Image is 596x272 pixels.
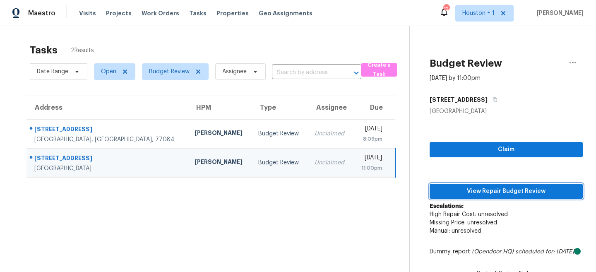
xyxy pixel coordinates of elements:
[37,67,68,76] span: Date Range
[28,9,55,17] span: Maestro
[430,212,508,217] span: High Repair Cost: unresolved
[252,96,308,119] th: Type
[188,96,252,119] th: HPM
[360,125,383,135] div: [DATE]
[34,135,181,144] div: [GEOGRAPHIC_DATA], [GEOGRAPHIC_DATA], 77084
[351,67,362,79] button: Open
[361,63,397,77] button: Create a Task
[360,135,383,143] div: 8:09pm
[430,228,481,234] span: Manual: unresolved
[353,96,396,119] th: Due
[443,5,449,13] div: 12
[430,203,464,209] b: Escalations:
[272,66,338,79] input: Search by address
[71,46,94,55] span: 2 Results
[360,154,382,164] div: [DATE]
[430,96,488,104] h5: [STREET_ADDRESS]
[360,164,382,172] div: 11:00pm
[436,144,576,155] span: Claim
[34,125,181,135] div: [STREET_ADDRESS]
[222,67,247,76] span: Assignee
[34,154,181,164] div: [STREET_ADDRESS]
[430,220,497,226] span: Missing Price: unresolved
[462,9,495,17] span: Houston + 1
[34,164,181,173] div: [GEOGRAPHIC_DATA]
[436,186,576,197] span: View Repair Budget Review
[430,142,583,157] button: Claim
[515,249,574,255] i: scheduled for: [DATE]
[30,46,58,54] h2: Tasks
[308,96,353,119] th: Assignee
[26,96,188,119] th: Address
[195,158,245,168] div: [PERSON_NAME]
[258,159,301,167] div: Budget Review
[488,92,499,107] button: Copy Address
[216,9,249,17] span: Properties
[195,129,245,139] div: [PERSON_NAME]
[534,9,584,17] span: [PERSON_NAME]
[149,67,190,76] span: Budget Review
[79,9,96,17] span: Visits
[365,60,393,79] span: Create a Task
[430,107,583,116] div: [GEOGRAPHIC_DATA]
[101,67,116,76] span: Open
[259,9,312,17] span: Geo Assignments
[142,9,179,17] span: Work Orders
[430,59,502,67] h2: Budget Review
[106,9,132,17] span: Projects
[189,10,207,16] span: Tasks
[315,159,346,167] div: Unclaimed
[430,74,481,82] div: [DATE] by 11:00pm
[258,130,301,138] div: Budget Review
[430,184,583,199] button: View Repair Budget Review
[472,249,514,255] i: (Opendoor HQ)
[315,130,346,138] div: Unclaimed
[430,248,583,256] div: Dummy_report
